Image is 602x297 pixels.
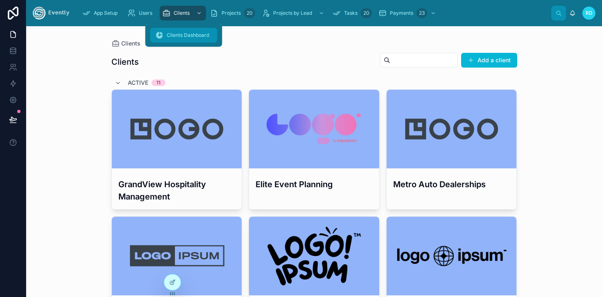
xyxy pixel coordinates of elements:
[139,10,152,16] span: Users
[386,89,517,210] a: Metro Auto Dealerships
[94,10,118,16] span: App Setup
[150,28,217,43] a: Clients Dashboard
[222,10,241,16] span: Projects
[80,6,123,20] a: App Setup
[167,32,209,39] span: Clients Dashboard
[208,6,258,20] a: Projects20
[111,56,139,68] h1: Clients
[111,39,140,48] a: Clients
[416,8,427,18] div: 23
[387,90,517,168] div: logo-ipsum-3.png
[390,10,413,16] span: Payments
[174,10,190,16] span: Clients
[76,4,551,22] div: scrollable content
[128,79,148,87] span: Active
[461,53,517,68] button: Add a client
[249,89,380,210] a: Elite Event Planning
[125,6,158,20] a: Users
[160,6,206,20] a: Clients
[121,39,140,48] span: Clients
[111,89,242,210] a: GrandView Hospitality Management
[256,178,373,190] h3: Elite Event Planning
[586,10,593,16] span: RD
[249,90,379,168] div: logo-ipsum-5.png
[273,10,312,16] span: Projects by Lead
[259,6,328,20] a: Projects by Lead
[376,6,440,20] a: Payments23
[118,178,235,203] h3: GrandView Hospitality Management
[387,217,517,295] div: logo-ipsum-6.png
[330,6,374,20] a: Tasks20
[156,79,161,86] div: 11
[33,7,69,20] img: App logo
[112,90,242,168] div: logo-ipsum-3.png
[112,217,242,295] div: logo-ipsum-4.png
[393,178,510,190] h3: Metro Auto Dealerships
[361,8,372,18] div: 20
[244,8,255,18] div: 20
[344,10,358,16] span: Tasks
[249,217,379,295] div: logo-ipsum-1.png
